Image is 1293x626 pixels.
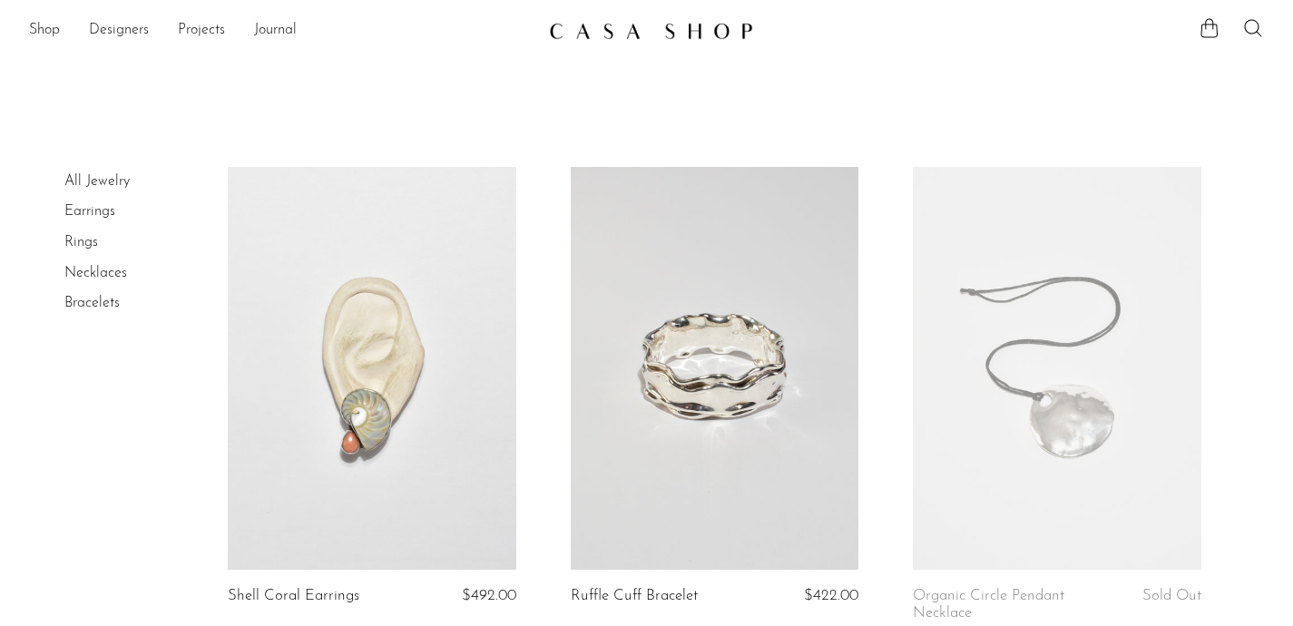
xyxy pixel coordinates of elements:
[462,588,516,603] span: $492.00
[64,235,98,249] a: Rings
[64,266,127,280] a: Necklaces
[29,19,60,43] a: Shop
[228,588,359,604] a: Shell Coral Earrings
[64,174,130,189] a: All Jewelry
[29,15,534,46] ul: NEW HEADER MENU
[254,19,297,43] a: Journal
[64,204,115,219] a: Earrings
[178,19,225,43] a: Projects
[913,588,1103,621] a: Organic Circle Pendant Necklace
[1142,588,1201,603] span: Sold Out
[804,588,858,603] span: $422.00
[89,19,149,43] a: Designers
[571,588,698,604] a: Ruffle Cuff Bracelet
[29,15,534,46] nav: Desktop navigation
[64,296,120,310] a: Bracelets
